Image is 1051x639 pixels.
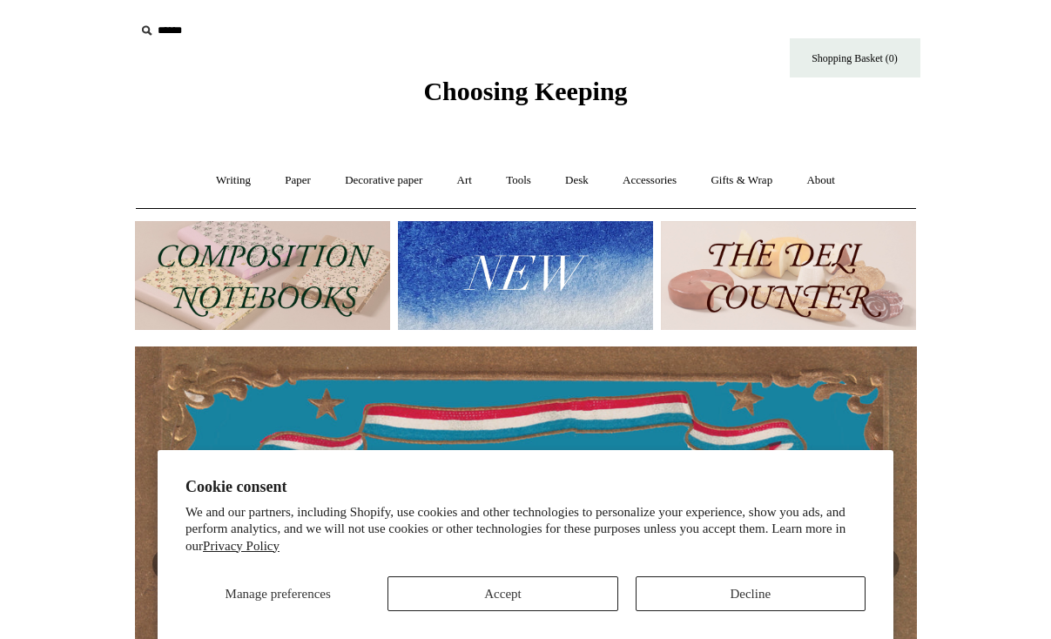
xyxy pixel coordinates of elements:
[490,158,547,204] a: Tools
[203,539,280,553] a: Privacy Policy
[441,158,488,204] a: Art
[790,38,920,77] a: Shopping Basket (0)
[185,504,866,555] p: We and our partners, including Shopify, use cookies and other technologies to personalize your ex...
[226,587,331,601] span: Manage preferences
[269,158,327,204] a: Paper
[185,478,866,496] h2: Cookie consent
[329,158,438,204] a: Decorative paper
[135,221,390,330] img: 202302 Composition ledgers.jpg__PID:69722ee6-fa44-49dd-a067-31375e5d54ec
[423,91,627,103] a: Choosing Keeping
[387,576,617,611] button: Accept
[791,158,851,204] a: About
[636,576,866,611] button: Decline
[549,158,604,204] a: Desk
[200,158,266,204] a: Writing
[661,221,916,330] img: The Deli Counter
[152,547,187,582] button: Previous
[398,221,653,330] img: New.jpg__PID:f73bdf93-380a-4a35-bcfe-7823039498e1
[607,158,692,204] a: Accessories
[695,158,788,204] a: Gifts & Wrap
[423,77,627,105] span: Choosing Keeping
[185,576,370,611] button: Manage preferences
